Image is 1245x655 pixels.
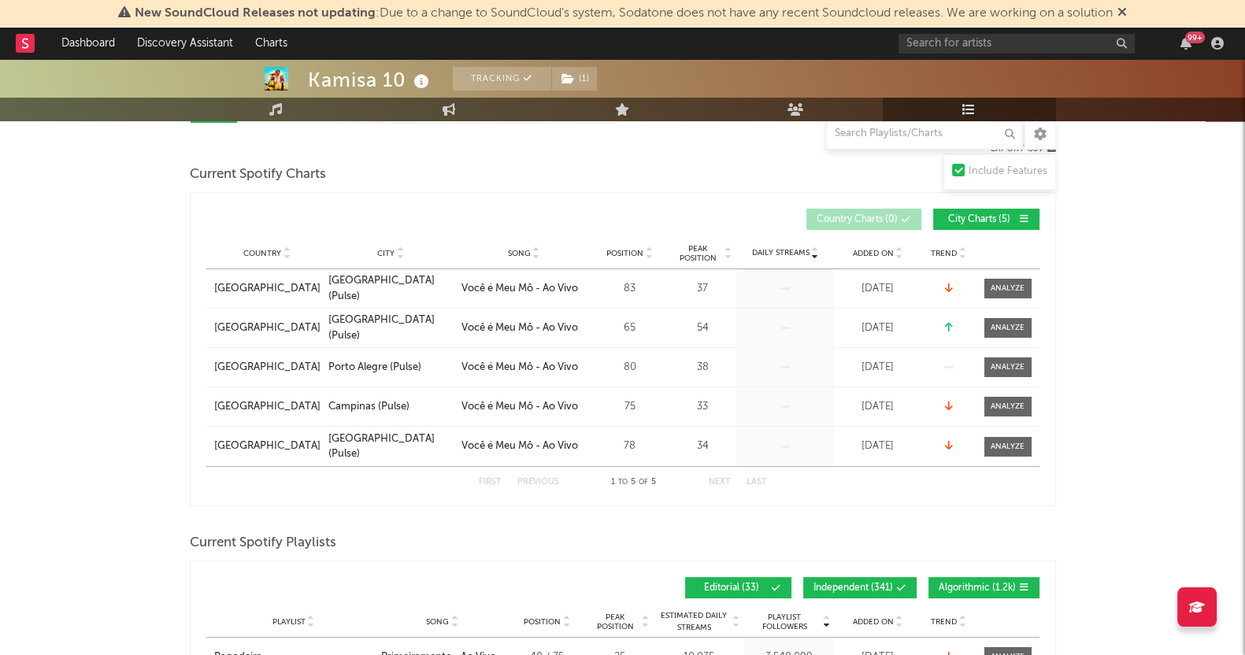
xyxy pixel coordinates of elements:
span: Current Spotify Playlists [190,534,336,553]
span: Song [508,249,531,258]
div: [DATE] [839,281,917,297]
button: Tracking [453,67,551,91]
button: Editorial(33) [685,577,791,598]
a: Você é Meu Mô - Ao Vivo [461,360,587,376]
button: Country Charts(0) [806,209,921,230]
div: 78 [595,439,665,454]
span: Estimated Daily Streams [658,610,731,634]
a: [GEOGRAPHIC_DATA] [214,399,321,415]
span: ( 1 ) [551,67,598,91]
span: City Charts ( 5 ) [943,215,1016,224]
span: : Due to a change to SoundCloud's system, Sodatone does not have any recent Soundcloud releases. ... [135,7,1113,20]
span: Editorial ( 33 ) [695,583,768,593]
div: [DATE] [839,360,917,376]
span: Peak Position [673,244,723,263]
span: Playlist [272,617,306,627]
a: Campinas (Pulse) [328,399,454,415]
div: Kamisa 10 [308,67,433,93]
div: 34 [673,439,732,454]
div: 1 5 5 [591,473,677,492]
div: [DATE] [839,399,917,415]
span: Daily Streams [752,247,810,259]
input: Search Playlists/Charts [826,118,1023,150]
span: Playlist Followers [748,612,821,631]
div: Você é Meu Mô - Ao Vivo [461,281,578,297]
a: [GEOGRAPHIC_DATA] (Pulse) [328,273,454,304]
button: Independent(341) [803,577,917,598]
button: Previous [517,478,559,487]
div: 37 [673,281,732,297]
span: Added On [853,617,894,627]
span: Song [426,617,449,627]
span: Peak Position [591,612,640,631]
div: 54 [673,320,732,336]
a: Discovery Assistant [126,28,244,59]
span: Trend [931,617,957,627]
div: Você é Meu Mô - Ao Vivo [461,399,578,415]
span: Position [524,617,561,627]
div: 38 [673,360,732,376]
span: Algorithmic ( 1.2k ) [939,583,1016,593]
a: [GEOGRAPHIC_DATA] [214,360,321,376]
div: 99 + [1185,31,1205,43]
div: 75 [595,399,665,415]
a: [GEOGRAPHIC_DATA] (Pulse) [328,313,454,343]
div: Campinas (Pulse) [328,399,409,415]
a: Charts [244,28,298,59]
div: Você é Meu Mô - Ao Vivo [461,320,578,336]
div: 83 [595,281,665,297]
div: Você é Meu Mô - Ao Vivo [461,439,578,454]
span: Current Spotify Charts [190,165,326,184]
button: Algorithmic(1.2k) [928,577,1039,598]
div: Você é Meu Mô - Ao Vivo [461,360,578,376]
div: 65 [595,320,665,336]
span: Added On [853,249,894,258]
span: Dismiss [1117,7,1127,20]
a: [GEOGRAPHIC_DATA] [214,439,321,454]
button: Last [747,478,767,487]
button: 99+ [1180,37,1191,50]
div: 33 [673,399,732,415]
div: Include Features [969,162,1047,181]
button: City Charts(5) [933,209,1039,230]
a: Você é Meu Mô - Ao Vivo [461,399,587,415]
a: Você é Meu Mô - Ao Vivo [461,439,587,454]
span: City [377,249,395,258]
span: to [618,479,628,486]
a: Dashboard [50,28,126,59]
div: 80 [595,360,665,376]
a: [GEOGRAPHIC_DATA] [214,320,321,336]
button: Next [709,478,731,487]
span: of [639,479,648,486]
a: Porto Alegre (Pulse) [328,360,454,376]
div: Porto Alegre (Pulse) [328,360,421,376]
span: Independent ( 341 ) [813,583,893,593]
span: Position [606,249,643,258]
a: Você é Meu Mô - Ao Vivo [461,281,587,297]
div: [DATE] [839,439,917,454]
button: First [479,478,502,487]
span: Country [243,249,281,258]
button: (1) [552,67,597,91]
span: Country Charts ( 0 ) [817,215,898,224]
span: Trend [931,249,957,258]
a: [GEOGRAPHIC_DATA] [214,281,321,297]
div: [DATE] [839,320,917,336]
input: Search for artists [899,34,1135,54]
span: New SoundCloud Releases not updating [135,7,376,20]
a: Você é Meu Mô - Ao Vivo [461,320,587,336]
a: [GEOGRAPHIC_DATA] (Pulse) [328,431,454,462]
